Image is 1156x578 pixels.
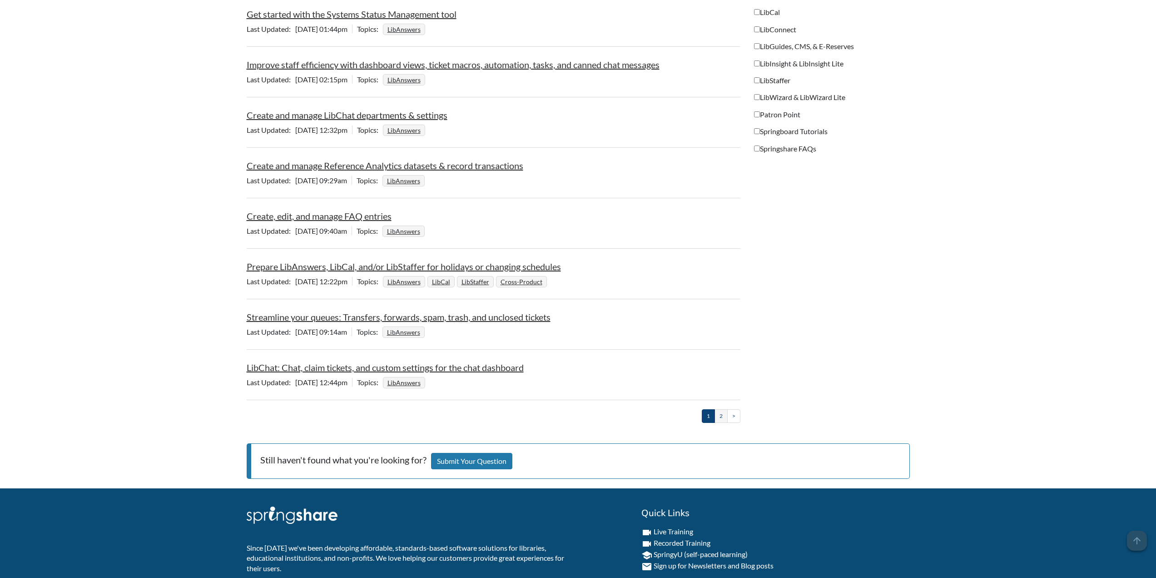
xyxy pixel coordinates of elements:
[754,26,760,32] input: LibConnect
[641,507,910,519] h2: Quick Links
[386,326,422,339] a: LibAnswers
[247,75,295,84] span: Last Updated
[357,75,383,84] span: Topics
[247,327,352,336] span: [DATE] 09:14am
[247,126,352,134] span: [DATE] 12:32pm
[431,275,451,288] a: LibCal
[641,561,652,572] i: email
[357,25,383,33] span: Topics
[754,144,816,154] label: Springshare FAQs
[357,176,382,185] span: Topics
[247,327,295,336] span: Last Updated
[754,128,760,134] input: Springboard Tutorials
[357,226,382,235] span: Topics
[386,174,422,187] a: LibAnswers
[386,73,422,86] a: LibAnswers
[754,126,828,136] label: Springboard Tutorials
[641,538,652,549] i: videocam
[386,275,422,288] a: LibAnswers
[247,226,295,235] span: Last Updated
[247,126,295,134] span: Last Updated
[386,124,422,137] a: LibAnswers
[247,110,447,121] a: Create and manage LibChat departments & settings
[247,277,295,286] span: Last Updated
[247,25,352,33] span: [DATE] 01:44pm
[1127,531,1147,551] span: arrow_upward
[386,376,422,389] a: LibAnswers
[727,409,740,422] a: >
[382,327,427,336] ul: Topics
[754,59,843,69] label: LibInsight & LibInsight Lite
[247,160,523,171] a: Create and manage Reference Analytics datasets & record transactions
[247,211,392,221] a: Create, edit, and manage FAQ entries
[247,176,352,185] span: [DATE] 09:29am
[247,176,295,185] span: Last Updated
[383,25,427,33] ul: Topics
[702,409,715,422] a: 1
[654,550,748,558] a: SpringyU (self-paced learning)
[754,25,796,35] label: LibConnect
[499,275,544,288] a: Cross-Product
[754,7,780,17] label: LibCal
[754,43,760,49] input: LibGuides, CMS, & E-Reserves
[654,538,710,547] a: Recorded Training
[654,527,693,536] a: Live Training
[754,41,854,51] label: LibGuides, CMS, & E-Reserves
[386,225,422,238] a: LibAnswers
[714,409,728,422] a: 2
[754,92,845,102] label: LibWizard & LibWizard Lite
[654,561,774,570] a: Sign up for Newsletters and Blog posts
[383,277,549,286] ul: Topics
[357,126,383,134] span: Topics
[431,453,512,470] a: Submit Your Question
[357,327,382,336] span: Topics
[247,378,295,387] span: Last Updated
[383,378,427,387] ul: Topics
[754,111,760,117] input: Patron Point
[386,23,422,36] a: LibAnswers
[247,507,337,524] img: Springshare
[641,527,652,538] i: videocam
[754,9,760,15] input: LibCal
[383,75,427,84] ul: Topics
[754,146,760,151] input: Springshare FAQs
[754,110,800,120] label: Patron Point
[382,226,427,235] ul: Topics
[357,277,383,286] span: Topics
[247,443,910,479] p: Still haven't found what you're looking for?
[247,25,295,33] span: Last Updated
[247,378,352,387] span: [DATE] 12:44pm
[247,75,352,84] span: [DATE] 02:15pm
[247,277,352,286] span: [DATE] 12:22pm
[1127,532,1147,543] a: arrow_upward
[247,543,571,573] p: Since [DATE] we've been developing affordable, standards-based software solutions for libraries, ...
[460,275,491,288] a: LibStaffer
[357,378,383,387] span: Topics
[754,94,760,100] input: LibWizard & LibWizard Lite
[702,409,740,422] ul: Pagination of search results
[247,312,551,322] a: Streamline your queues: Transfers, forwards, spam, trash, and unclosed tickets
[247,9,456,20] a: Get started with the Systems Status Management tool
[754,75,790,85] label: LibStaffer
[754,77,760,83] input: LibStaffer
[382,176,427,185] ul: Topics
[247,362,524,373] a: LibChat: Chat, claim tickets, and custom settings for the chat dashboard
[247,226,352,235] span: [DATE] 09:40am
[754,60,760,66] input: LibInsight & LibInsight Lite
[383,126,427,134] ul: Topics
[247,59,660,70] a: Improve staff efficiency with dashboard views, ticket macros, automation, tasks, and canned chat ...
[641,550,652,561] i: school
[247,261,561,272] a: Prepare LibAnswers, LibCal, and/or LibStaffer for holidays or changing schedules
